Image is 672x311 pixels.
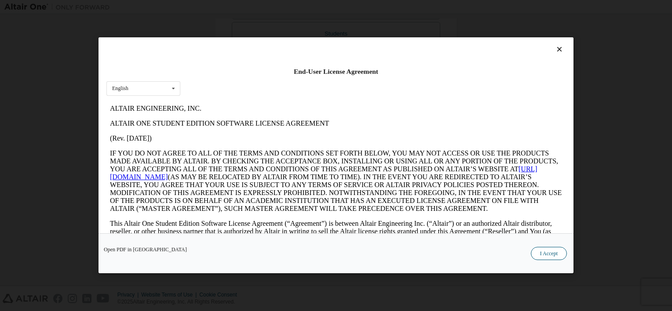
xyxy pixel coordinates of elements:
[4,64,431,80] a: [URL][DOMAIN_NAME]
[4,18,456,26] p: ALTAIR ONE STUDENT EDITION SOFTWARE LICENSE AGREEMENT
[531,247,567,260] button: I Accept
[4,119,456,150] p: This Altair One Student Edition Software License Agreement (“Agreement”) is between Altair Engine...
[4,48,456,112] p: IF YOU DO NOT AGREE TO ALL OF THE TERMS AND CONDITIONS SET FORTH BELOW, YOU MAY NOT ACCESS OR USE...
[4,33,456,41] p: (Rev. [DATE])
[112,86,128,91] div: English
[4,4,456,11] p: ALTAIR ENGINEERING, INC.
[104,247,187,253] a: Open PDF in [GEOGRAPHIC_DATA]
[106,67,566,76] div: End-User License Agreement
